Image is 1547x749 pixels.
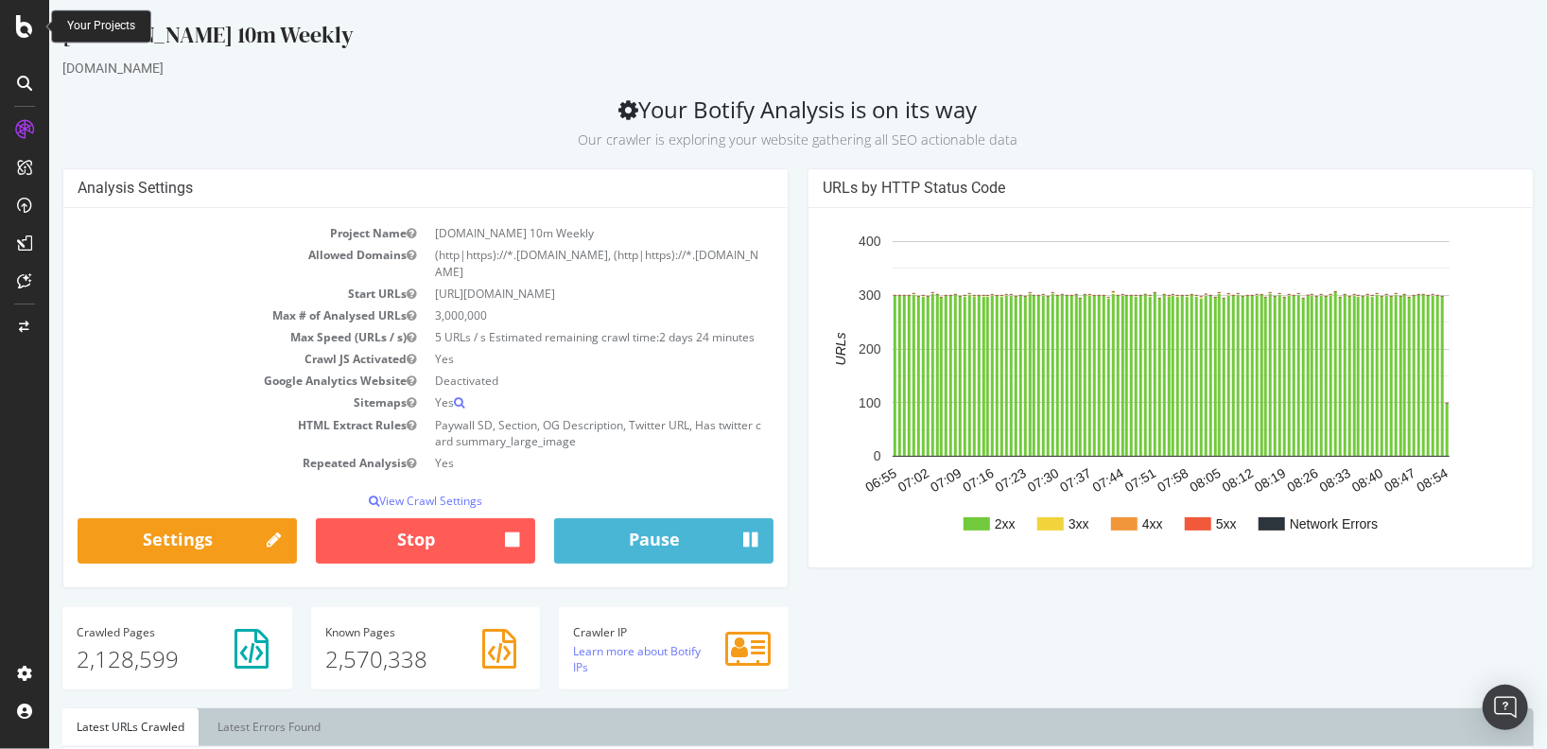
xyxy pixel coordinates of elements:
span: 2 days 24 minutes [610,329,705,345]
text: URLs [784,333,799,366]
text: 07:51 [1073,465,1110,495]
text: 2xx [946,516,966,531]
text: 07:09 [878,465,915,495]
p: 2,128,599 [27,643,229,675]
text: 300 [809,287,832,303]
text: 08:19 [1203,465,1240,495]
td: Crawl JS Activated [28,348,376,370]
text: 200 [809,341,832,357]
a: Settings [28,518,248,564]
text: 08:54 [1365,465,1402,495]
p: View Crawl Settings [28,493,724,509]
p: 2,570,338 [276,643,478,675]
text: 07:02 [846,465,883,495]
td: Yes [376,348,724,370]
text: 07:16 [911,465,947,495]
div: Your Projects [67,18,135,34]
text: Network Errors [1241,516,1329,531]
h4: Pages Crawled [27,626,229,638]
h4: URLs by HTTP Status Code [773,179,1469,198]
td: 5 URLs / s Estimated remaining crawl time: [376,326,724,348]
small: Our crawler is exploring your website gathering all SEO actionable data [530,131,969,148]
text: 0 [825,449,832,464]
td: [URL][DOMAIN_NAME] [376,283,724,305]
text: 07:37 [1008,465,1045,495]
text: 07:30 [976,465,1013,495]
h4: Analysis Settings [28,179,724,198]
h2: Your Botify Analysis is on its way [13,96,1485,149]
a: Latest Errors Found [154,708,286,746]
td: Allowed Domains [28,244,376,282]
a: Learn more about Botify IPs [524,643,652,675]
text: 08:33 [1268,465,1305,495]
text: 3xx [1019,516,1040,531]
button: Pause [505,518,724,564]
td: HTML Extract Rules [28,414,376,452]
td: Max Speed (URLs / s) [28,326,376,348]
td: Paywall SD, Section, OG Description, Twitter URL, Has twitter card summary_large_image [376,414,724,452]
td: (http|https)://*.[DOMAIN_NAME], (http|https)://*.[DOMAIN_NAME] [376,244,724,282]
text: 08:05 [1139,465,1175,495]
text: 07:23 [944,465,981,495]
td: Deactivated [376,370,724,392]
td: Yes [376,452,724,474]
td: Project Name [28,222,376,244]
td: [DOMAIN_NAME] 10m Weekly [376,222,724,244]
text: 08:12 [1171,465,1208,495]
text: 06:55 [814,465,851,495]
td: Max # of Analysed URLs [28,305,376,326]
td: Yes [376,392,724,413]
h4: Pages Known [276,626,478,638]
td: Repeated Analysis [28,452,376,474]
div: [DOMAIN_NAME] 10m Weekly [13,19,1485,59]
text: 07:44 [1041,465,1078,495]
text: 07:58 [1105,465,1142,495]
svg: A chart. [773,222,1469,553]
td: Google Analytics Website [28,370,376,392]
text: 100 [809,395,832,410]
text: 08:40 [1300,465,1337,495]
text: 5xx [1167,516,1188,531]
h4: Crawler IP [524,626,725,638]
td: Sitemaps [28,392,376,413]
text: 08:47 [1332,465,1369,495]
div: [DOMAIN_NAME] [13,59,1485,78]
a: Latest URLs Crawled [13,708,149,746]
text: 4xx [1093,516,1114,531]
text: 400 [809,235,832,250]
button: Stop [267,518,486,564]
text: 08:26 [1235,465,1272,495]
div: Open Intercom Messenger [1483,685,1528,730]
td: 3,000,000 [376,305,724,326]
td: Start URLs [28,283,376,305]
